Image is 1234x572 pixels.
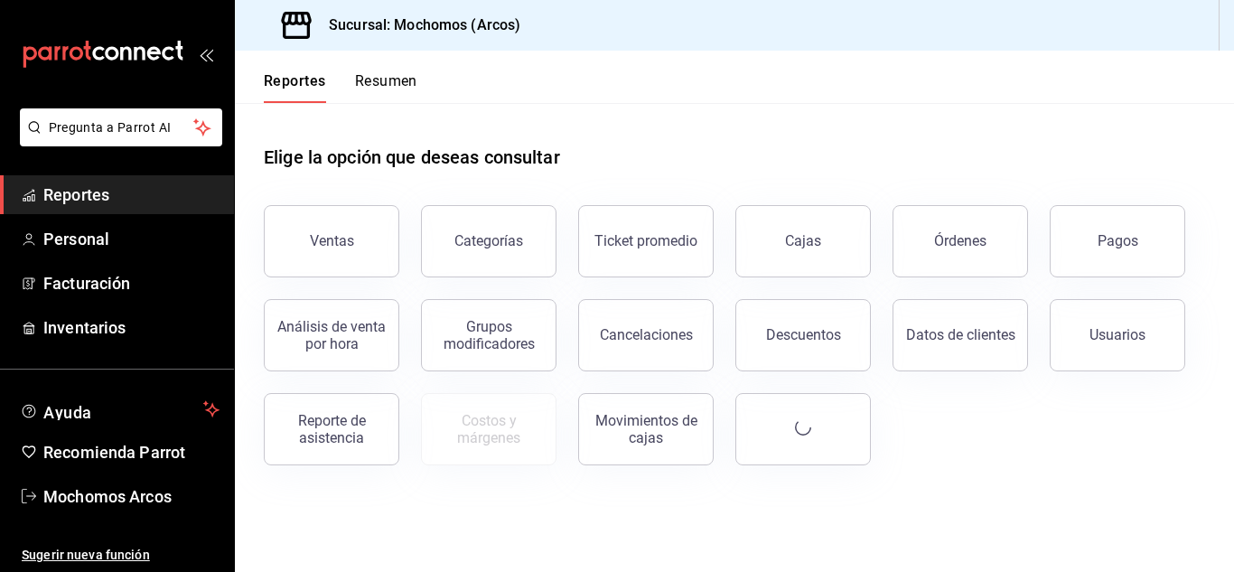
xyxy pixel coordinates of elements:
[785,232,821,249] div: Cajas
[421,299,556,371] button: Grupos modificadores
[43,484,220,509] span: Mochomos Arcos
[264,144,560,171] h1: Elige la opción que deseas consultar
[20,108,222,146] button: Pregunta a Parrot AI
[264,299,399,371] button: Análisis de venta por hora
[43,271,220,295] span: Facturación
[433,412,545,446] div: Costos y márgenes
[1098,232,1138,249] div: Pagos
[934,232,986,249] div: Órdenes
[906,326,1015,343] div: Datos de clientes
[433,318,545,352] div: Grupos modificadores
[1050,205,1185,277] button: Pagos
[735,205,871,277] button: Cajas
[1089,326,1145,343] div: Usuarios
[600,326,693,343] div: Cancelaciones
[199,47,213,61] button: open_drawer_menu
[766,326,841,343] div: Descuentos
[276,412,388,446] div: Reporte de asistencia
[264,72,417,103] div: navigation tabs
[314,14,520,36] h3: Sucursal: Mochomos (Arcos)
[310,232,354,249] div: Ventas
[578,299,714,371] button: Cancelaciones
[893,205,1028,277] button: Órdenes
[594,232,697,249] div: Ticket promedio
[590,412,702,446] div: Movimientos de cajas
[22,546,220,565] span: Sugerir nueva función
[276,318,388,352] div: Análisis de venta por hora
[735,299,871,371] button: Descuentos
[893,299,1028,371] button: Datos de clientes
[43,315,220,340] span: Inventarios
[49,118,194,137] span: Pregunta a Parrot AI
[421,393,556,465] button: Contrata inventarios para ver este reporte
[264,72,326,103] button: Reportes
[264,393,399,465] button: Reporte de asistencia
[264,205,399,277] button: Ventas
[578,205,714,277] button: Ticket promedio
[578,393,714,465] button: Movimientos de cajas
[43,183,220,207] span: Reportes
[355,72,417,103] button: Resumen
[43,227,220,251] span: Personal
[421,205,556,277] button: Categorías
[13,131,222,150] a: Pregunta a Parrot AI
[454,232,523,249] div: Categorías
[43,440,220,464] span: Recomienda Parrot
[1050,299,1185,371] button: Usuarios
[43,399,196,420] span: Ayuda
